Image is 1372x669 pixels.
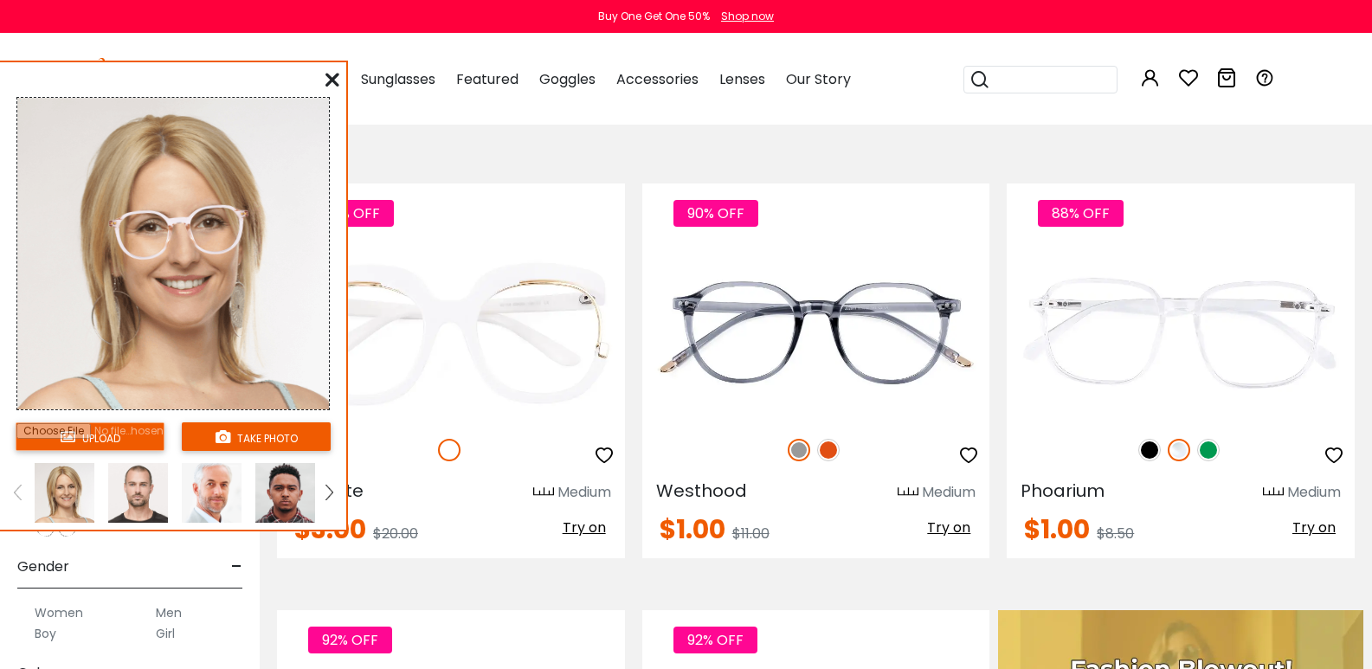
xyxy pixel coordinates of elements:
span: Try on [563,518,606,537]
img: left.png [14,485,21,500]
span: 85% OFF [308,200,394,227]
div: Buy One Get One 50% [598,9,710,24]
img: tryonModel2.png [255,463,315,523]
div: Shop now [721,9,774,24]
button: Try on [922,517,976,539]
span: $1.00 [660,511,725,548]
span: 92% OFF [308,627,392,653]
label: Women [35,602,83,623]
span: Sunglasses [361,69,435,89]
button: Try on [1287,517,1341,539]
label: Boy [35,623,56,644]
img: Orange [817,439,840,461]
span: $20.00 [373,524,418,544]
label: Girl [156,623,175,644]
span: $1.00 [1024,511,1090,548]
span: Try on [1292,518,1336,537]
div: Medium [1287,482,1341,503]
img: size ruler [1263,486,1284,499]
img: Green [1197,439,1220,461]
img: tryonModel5.png [108,463,168,523]
img: White Logoate - Plastic ,Universal Bridge Fit [277,246,625,420]
img: Gray Westhood - Plastic ,Universal Bridge Fit [642,246,990,420]
span: $11.00 [732,524,770,544]
img: tryonModel8.png [182,463,242,523]
img: original.png [100,189,259,276]
span: $8.50 [1097,524,1134,544]
div: Medium [922,482,976,503]
button: Try on [557,517,611,539]
span: Westhood [656,479,747,503]
span: 90% OFF [673,200,758,227]
img: abbeglasses.com [98,58,240,101]
span: Accessories [616,69,699,89]
div: Medium [557,482,611,503]
span: Our Story [786,69,851,89]
span: Phoarium [1021,479,1105,503]
img: tryonModel7.png [17,98,329,409]
span: Goggles [539,69,596,89]
img: Fclear Phoarium - Plastic ,Universal Bridge Fit [1007,246,1355,420]
img: Gray [788,439,810,461]
span: - [231,546,242,588]
img: Black [1138,439,1161,461]
button: upload [16,422,164,451]
span: 88% OFF [1038,200,1124,227]
span: Try on [927,518,970,537]
span: 92% OFF [673,627,757,653]
img: size ruler [898,486,918,499]
img: White [438,439,461,461]
img: size ruler [533,486,554,499]
span: Gender [17,546,69,588]
img: right.png [325,485,332,500]
img: Clear [1168,439,1190,461]
img: tryonModel7.png [35,463,94,523]
span: Featured [456,69,519,89]
button: take photo [182,422,331,451]
label: Men [156,602,182,623]
a: Shop now [712,9,774,23]
span: Lenses [719,69,765,89]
